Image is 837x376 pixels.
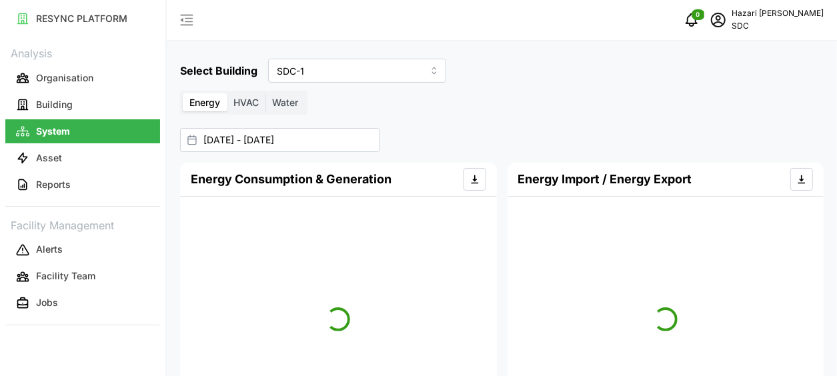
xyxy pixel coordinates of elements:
a: Jobs [5,290,160,317]
h5: Select Building [180,63,257,79]
p: Reports [36,178,71,191]
p: Analysis [5,43,160,62]
button: Jobs [5,291,160,315]
a: RESYNC PLATFORM [5,5,160,32]
button: Alerts [5,238,160,262]
p: RESYNC PLATFORM [36,12,127,25]
p: SDC [732,20,824,33]
a: Facility Team [5,263,160,290]
a: Building [5,91,160,118]
button: Reports [5,173,160,197]
span: Water [272,97,298,108]
button: RESYNC PLATFORM [5,7,160,31]
a: Organisation [5,65,160,91]
a: Asset [5,145,160,171]
p: Facility Management [5,215,160,234]
h4: Energy Consumption & Generation [191,171,391,188]
span: 0 [696,10,700,19]
button: notifications [678,7,705,33]
button: System [5,119,160,143]
p: Hazari [PERSON_NAME] [732,7,824,20]
a: Reports [5,171,160,198]
a: System [5,118,160,145]
p: Asset [36,151,62,165]
span: HVAC [233,97,259,108]
button: schedule [705,7,732,33]
p: System [36,125,70,138]
button: Building [5,93,160,117]
button: Asset [5,146,160,170]
p: Building [36,98,73,111]
p: Jobs [36,296,58,309]
h4: Energy Import / Energy Export [518,171,692,188]
p: Alerts [36,243,63,256]
p: Facility Team [36,269,95,283]
button: Organisation [5,66,160,90]
button: Facility Team [5,265,160,289]
p: Organisation [36,71,93,85]
a: Alerts [5,237,160,263]
span: Energy [189,97,220,108]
